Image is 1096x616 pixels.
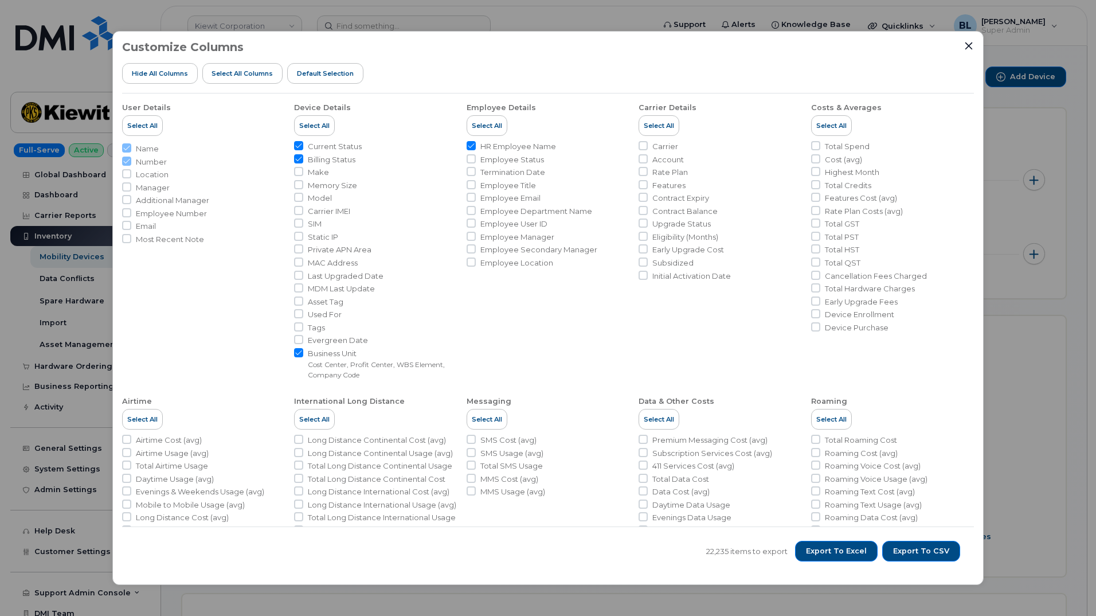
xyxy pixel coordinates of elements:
[480,180,536,191] span: Employee Title
[308,244,371,255] span: Private APN Area
[811,103,882,113] div: Costs & Averages
[652,219,711,229] span: Upgrade Status
[299,121,330,130] span: Select All
[136,474,214,485] span: Daytime Usage (avg)
[825,258,860,268] span: Total QST
[467,409,507,430] button: Select All
[308,219,322,229] span: SIM
[122,115,163,136] button: Select All
[122,41,244,53] h3: Customize Columns
[308,193,332,204] span: Model
[308,258,358,268] span: MAC Address
[308,525,449,536] span: Total Long Distance International Cost
[136,486,264,497] span: Evenings & Weekends Usage (avg)
[652,448,772,459] span: Subscription Services Cost (avg)
[825,322,888,333] span: Device Purchase
[480,461,543,471] span: Total SMS Usage
[480,448,543,459] span: SMS Usage (avg)
[480,232,554,243] span: Employee Manager
[806,546,867,556] span: Export to Excel
[467,103,536,113] div: Employee Details
[639,103,696,113] div: Carrier Details
[308,512,456,523] span: Total Long Distance International Usage
[652,512,731,523] span: Evenings Data Usage
[652,461,734,471] span: 411 Services Cost (avg)
[480,474,538,485] span: MMS Cost (avg)
[308,348,457,359] span: Business Unit
[472,121,502,130] span: Select All
[308,232,338,243] span: Static IP
[825,167,879,178] span: Highest Month
[480,167,545,178] span: Termination Date
[882,541,960,562] button: Export to CSV
[294,103,351,113] div: Device Details
[136,500,245,510] span: Mobile to Mobile Usage (avg)
[825,271,927,282] span: Cancellation Fees Charged
[825,512,918,523] span: Roaming Data Cost (avg)
[825,193,897,204] span: Features Cost (avg)
[652,271,731,282] span: Initial Activation Date
[472,415,502,424] span: Select All
[308,271,383,282] span: Last Upgraded Date
[308,206,350,217] span: Carrier IMEI
[127,415,158,424] span: Select All
[825,448,898,459] span: Roaming Cost (avg)
[136,221,156,232] span: Email
[825,525,925,536] span: Roaming Data Usage (avg)
[480,258,553,268] span: Employee Location
[136,143,159,154] span: Name
[825,500,922,510] span: Roaming Text Usage (avg)
[294,396,405,407] div: International Long Distance
[480,141,556,152] span: HR Employee Name
[122,396,152,407] div: Airtime
[122,63,198,84] button: Hide All Columns
[825,297,898,307] span: Early Upgrade Fees
[308,322,325,333] span: Tags
[652,193,709,204] span: Contract Expiry
[136,195,209,206] span: Additional Manager
[136,157,167,167] span: Number
[825,141,870,152] span: Total Spend
[825,435,897,446] span: Total Roaming Cost
[706,546,788,557] span: 22,235 items to export
[308,435,446,446] span: Long Distance Continental Cost (avg)
[652,486,710,497] span: Data Cost (avg)
[202,63,283,84] button: Select all Columns
[308,141,362,152] span: Current Status
[644,415,674,424] span: Select All
[639,396,714,407] div: Data & Other Costs
[480,219,547,229] span: Employee User ID
[825,154,862,165] span: Cost (avg)
[127,121,158,130] span: Select All
[122,409,163,430] button: Select All
[308,486,449,497] span: Long Distance International Cost (avg)
[652,500,730,510] span: Daytime Data Usage
[825,486,915,497] span: Roaming Text Cost (avg)
[652,474,709,485] span: Total Data Cost
[811,409,852,430] button: Select All
[297,69,354,78] span: Default Selection
[136,208,207,219] span: Employee Number
[652,180,686,191] span: Features
[294,409,335,430] button: Select All
[212,69,273,78] span: Select all Columns
[816,121,847,130] span: Select All
[480,193,541,204] span: Employee Email
[136,512,229,523] span: Long Distance Cost (avg)
[964,41,974,51] button: Close
[480,206,592,217] span: Employee Department Name
[136,525,236,536] span: Long Distance Usage (avg)
[308,335,368,346] span: Evergreen Date
[308,309,342,320] span: Used For
[308,283,375,294] span: MDM Last Update
[308,180,357,191] span: Memory Size
[825,180,871,191] span: Total Credits
[825,206,903,217] span: Rate Plan Costs (avg)
[480,154,544,165] span: Employee Status
[652,167,688,178] span: Rate Plan
[652,435,768,446] span: Premium Messaging Cost (avg)
[480,486,545,497] span: MMS Usage (avg)
[1046,566,1087,607] iframe: Messenger Launcher
[467,115,507,136] button: Select All
[811,115,852,136] button: Select All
